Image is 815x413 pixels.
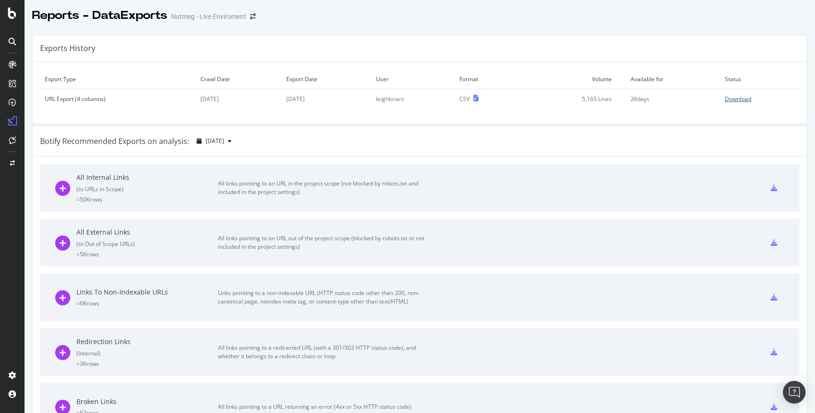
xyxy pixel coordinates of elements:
div: ( to Out of Scope URLs ) [76,240,218,248]
td: Export Date [282,69,371,89]
div: ( to URLs in Scope ) [76,185,218,193]
div: csv-export [771,185,777,191]
div: Broken Links [76,397,218,406]
div: csv-export [771,349,777,355]
div: All External Links [76,228,218,237]
a: Download [725,95,795,103]
div: csv-export [771,404,777,410]
td: Format [455,69,518,89]
td: Available for [626,69,720,89]
div: CSV [459,95,470,103]
td: 5,165 Lines [518,89,626,109]
div: = 6K rows [76,299,218,307]
div: = 50K rows [76,195,218,203]
div: URL Export (4 columns) [45,95,191,103]
div: Botify Recommended Exports on analysis: [40,136,189,147]
td: Crawl Date [196,69,282,89]
div: Open Intercom Messenger [783,381,806,404]
td: 26 days [626,89,720,109]
td: leighbriars [371,89,455,109]
div: Nutmeg - Live Enviroment [171,12,246,21]
span: 2025 Aug. 18th [206,137,224,145]
td: [DATE] [196,89,282,109]
div: All links pointing to a redirected URL (with a 301/302 HTTP status code), and whether it belongs ... [218,344,430,361]
button: [DATE] [193,134,235,149]
div: arrow-right-arrow-left [250,13,256,20]
div: Exports History [40,43,95,54]
div: = 5K rows [76,250,218,258]
div: All links pointing to a URL returning an error (4xx or 5xx HTTP status code) [218,403,430,411]
td: Export Type [40,69,196,89]
td: Status [720,69,799,89]
div: Download [725,95,751,103]
div: Links To Non-Indexable URLs [76,287,218,297]
div: = 3K rows [76,360,218,368]
div: Links pointing to a non-indexable URL (HTTP status code other than 200, non-canonical page, noind... [218,289,430,306]
div: csv-export [771,239,777,246]
div: ( Internal ) [76,349,218,357]
div: Reports - DataExports [32,8,167,24]
div: All Internal Links [76,173,218,182]
td: User [371,69,455,89]
td: [DATE] [282,89,371,109]
div: Redirection Links [76,337,218,346]
td: Volume [518,69,626,89]
div: csv-export [771,294,777,301]
div: All links pointing to an URL out of the project scope (blocked by robots.txt or not included in t... [218,234,430,251]
div: All links pointing to an URL in the project scope (not blocked by robots.txt and included in the ... [218,179,430,196]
